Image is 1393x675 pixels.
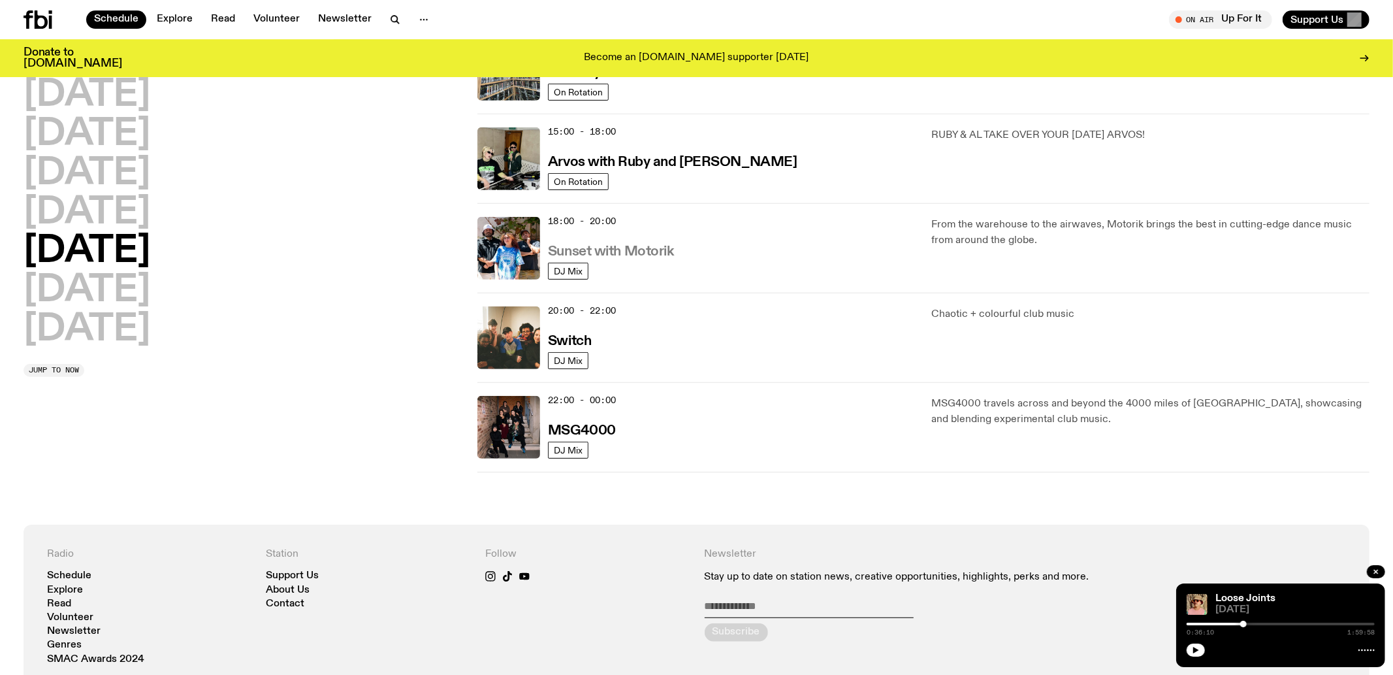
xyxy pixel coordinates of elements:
[266,571,319,581] a: Support Us
[548,156,797,169] h3: Arvos with Ruby and [PERSON_NAME]
[24,47,122,69] h3: Donate to [DOMAIN_NAME]
[29,367,79,374] span: Jump to now
[149,10,200,29] a: Explore
[931,306,1369,322] p: Chaotic + colourful club music
[47,571,91,581] a: Schedule
[1283,10,1369,29] button: Support Us
[477,127,540,190] img: Ruby wears a Collarbones t shirt and pretends to play the DJ decks, Al sings into a pringles can....
[548,421,616,438] a: MSG4000
[24,272,150,309] button: [DATE]
[705,571,1127,584] p: Stay up to date on station news, creative opportunities, highlights, perks and more.
[47,655,144,665] a: SMAC Awards 2024
[554,176,603,186] span: On Rotation
[548,263,588,280] a: DJ Mix
[266,548,470,561] h4: Station
[548,153,797,169] a: Arvos with Ruby and [PERSON_NAME]
[548,394,616,406] span: 22:00 - 00:00
[24,77,150,114] button: [DATE]
[548,215,616,227] span: 18:00 - 20:00
[548,305,616,317] span: 20:00 - 22:00
[548,84,609,101] a: On Rotation
[1215,593,1275,604] a: Loose Joints
[554,445,583,455] span: DJ Mix
[705,548,1127,561] h4: Newsletter
[548,424,616,438] h3: MSG4000
[1215,605,1375,615] span: [DATE]
[554,266,583,276] span: DJ Mix
[548,332,591,348] a: Switch
[548,352,588,369] a: DJ Mix
[47,640,82,650] a: Genres
[1290,14,1343,25] span: Support Us
[47,548,251,561] h4: Radio
[1187,629,1214,636] span: 0:36:10
[931,217,1369,248] p: From the warehouse to the airwaves, Motorik brings the best in cutting-edge dance music from arou...
[47,585,83,595] a: Explore
[1347,629,1375,636] span: 1:59:58
[47,599,71,609] a: Read
[1169,10,1272,29] button: On AirUp For It
[24,195,150,231] button: [DATE]
[47,613,93,623] a: Volunteer
[203,10,243,29] a: Read
[548,245,674,259] h3: Sunset with Motorik
[24,233,150,270] button: [DATE]
[24,116,150,153] button: [DATE]
[24,156,150,192] button: [DATE]
[548,335,591,348] h3: Switch
[554,355,583,365] span: DJ Mix
[554,87,603,97] span: On Rotation
[548,173,609,190] a: On Rotation
[485,548,689,561] h4: Follow
[548,442,588,459] a: DJ Mix
[931,127,1369,143] p: RUBY & AL TAKE OVER YOUR [DATE] ARVOS!
[24,312,150,348] button: [DATE]
[705,623,768,642] button: Subscribe
[24,364,84,377] button: Jump to now
[584,52,809,64] p: Become an [DOMAIN_NAME] supporter [DATE]
[86,10,146,29] a: Schedule
[477,306,540,369] img: A warm film photo of the switch team sitting close together. from left to right: Cedar, Lau, Sand...
[310,10,379,29] a: Newsletter
[548,125,616,138] span: 15:00 - 18:00
[477,217,540,280] img: Andrew, Reenie, and Pat stand in a row, smiling at the camera, in dappled light with a vine leafe...
[246,10,308,29] a: Volunteer
[266,585,310,595] a: About Us
[266,599,305,609] a: Contact
[931,396,1369,427] p: MSG4000 travels across and beyond the 4000 miles of [GEOGRAPHIC_DATA], showcasing and blending ex...
[548,242,674,259] a: Sunset with Motorik
[47,627,101,636] a: Newsletter
[1187,594,1208,615] img: Tyson stands in front of a paperbark tree wearing orange sunglasses, a suede bucket hat and a pin...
